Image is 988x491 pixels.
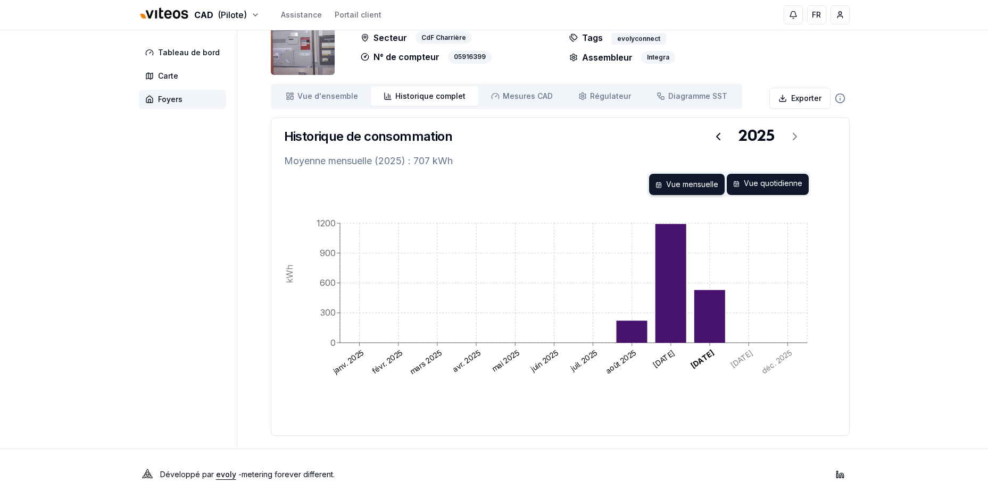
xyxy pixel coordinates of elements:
[335,10,381,20] a: Portail client
[503,91,553,101] span: Mesures CAD
[566,87,644,106] a: Régulateur
[139,466,156,483] img: Evoly Logo
[569,31,603,45] p: Tags
[641,51,675,64] div: Integra
[361,31,407,45] p: Secteur
[603,348,637,376] text: août 2025
[689,348,716,370] text: [DATE]
[273,87,371,106] a: Vue d'ensemble
[361,50,439,64] p: N° de compteur
[281,10,322,20] a: Assistance
[317,218,336,228] tspan: 1200
[158,94,182,105] span: Foyers
[668,91,727,101] span: Diagramme SST
[218,9,247,21] span: (Pilote)
[139,43,230,62] a: Tableau de bord
[727,174,809,195] div: Vue quotidienne
[139,66,230,86] a: Carte
[139,4,260,27] button: CAD(Pilote)
[738,127,775,146] div: 2025
[139,1,190,27] img: Viteos - CAD Logo
[416,31,472,45] div: CdF Charrière
[320,277,336,288] tspan: 600
[297,91,358,101] span: Vue d'ensemble
[139,90,230,109] a: Foyers
[284,265,294,283] tspan: kWh
[216,470,236,479] a: evoly
[320,248,336,258] tspan: 900
[158,71,178,81] span: Carte
[158,47,220,58] span: Tableau de bord
[284,154,836,168] p: Moyenne mensuelle (2025) : 707 kWh
[569,51,633,64] p: Assembleur
[478,87,566,106] a: Mesures CAD
[194,9,213,21] span: CAD
[590,91,631,101] span: Régulateur
[160,467,335,482] p: Développé par - metering forever different .
[611,33,666,45] div: evolyconnect
[284,128,452,145] h3: Historique de consommation
[395,91,466,101] span: Historique complet
[371,87,478,106] a: Historique complet
[807,5,826,24] button: FR
[448,50,492,64] div: 05916399
[812,10,821,20] span: FR
[651,348,676,370] text: [DATE]
[769,88,831,109] button: Exporter
[649,174,725,195] div: Vue mensuelle
[330,337,336,348] tspan: 0
[320,307,336,318] tspan: 300
[644,87,740,106] a: Diagramme SST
